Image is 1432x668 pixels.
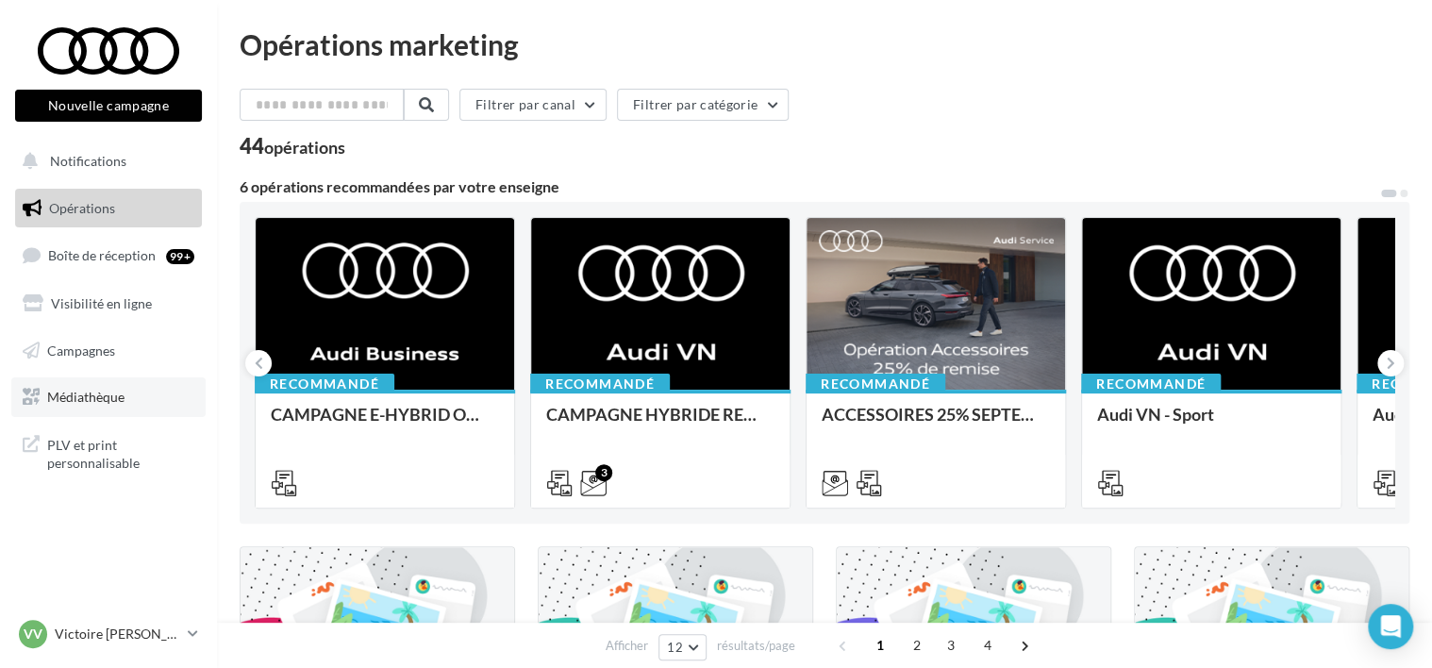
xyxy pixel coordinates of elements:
[459,89,607,121] button: Filtrer par canal
[240,179,1379,194] div: 6 opérations recommandées par votre enseigne
[255,374,394,394] div: Recommandé
[973,630,1003,660] span: 4
[271,405,499,443] div: CAMPAGNE E-HYBRID OCTOBRE B2B
[11,284,206,324] a: Visibilité en ligne
[936,630,966,660] span: 3
[47,432,194,473] span: PLV et print personnalisable
[1368,604,1413,649] div: Open Intercom Messenger
[11,142,198,181] button: Notifications
[822,405,1050,443] div: ACCESSOIRES 25% SEPTEMBRE - AUDI SERVICE
[11,377,206,417] a: Médiathèque
[606,637,648,655] span: Afficher
[15,616,202,652] a: VV Victoire [PERSON_NAME]
[11,425,206,480] a: PLV et print personnalisable
[717,637,795,655] span: résultats/page
[47,389,125,405] span: Médiathèque
[55,625,180,643] p: Victoire [PERSON_NAME]
[47,342,115,358] span: Campagnes
[24,625,42,643] span: VV
[50,153,126,169] span: Notifications
[240,30,1409,58] div: Opérations marketing
[617,89,789,121] button: Filtrer par catégorie
[11,189,206,228] a: Opérations
[15,90,202,122] button: Nouvelle campagne
[48,247,156,263] span: Boîte de réception
[1081,374,1221,394] div: Recommandé
[667,640,683,655] span: 12
[264,139,345,156] div: opérations
[166,249,194,264] div: 99+
[902,630,932,660] span: 2
[11,235,206,276] a: Boîte de réception99+
[595,464,612,481] div: 3
[1097,405,1325,443] div: Audi VN - Sport
[658,634,707,660] button: 12
[865,630,895,660] span: 1
[240,136,345,157] div: 44
[49,200,115,216] span: Opérations
[51,295,152,311] span: Visibilité en ligne
[546,405,774,443] div: CAMPAGNE HYBRIDE RECHARGEABLE
[806,374,945,394] div: Recommandé
[530,374,670,394] div: Recommandé
[11,331,206,371] a: Campagnes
